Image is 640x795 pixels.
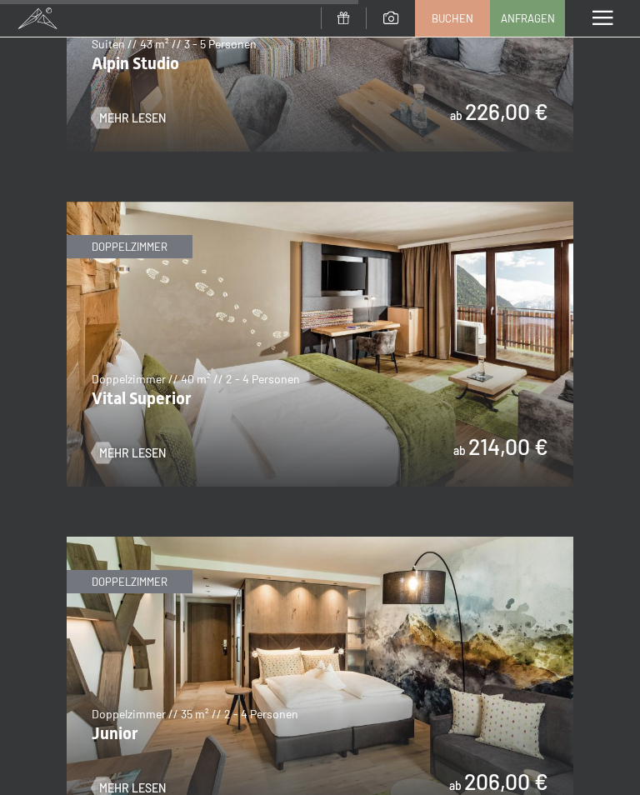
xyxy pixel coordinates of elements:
span: Mehr Lesen [99,445,166,462]
span: Buchen [432,11,473,26]
a: Mehr Lesen [92,445,166,462]
span: Anfragen [501,11,555,26]
a: Anfragen [491,1,564,36]
span: Mehr Lesen [99,110,166,127]
a: Buchen [416,1,489,36]
a: Mehr Lesen [92,110,166,127]
img: Vital Superior [67,202,573,487]
a: Vital Superior [67,202,573,212]
a: Junior [67,537,573,547]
